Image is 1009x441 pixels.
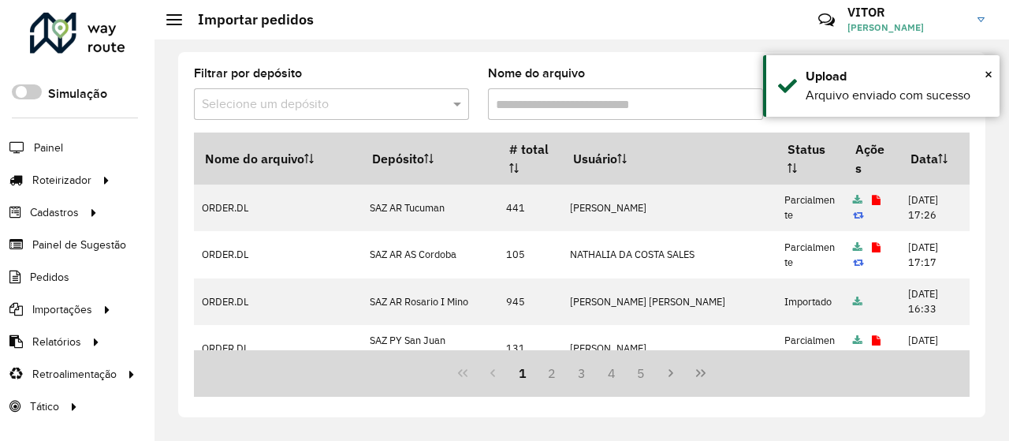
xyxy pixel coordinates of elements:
td: 945 [498,278,562,325]
a: Contato Rápido [810,3,843,37]
a: Exibir log de erros [872,334,881,347]
h2: Importar pedidos [182,11,314,28]
a: Reimportar [853,208,864,222]
th: Usuário [562,133,776,185]
th: Data [899,133,969,185]
button: Last Page [686,358,716,388]
a: Arquivo completo [853,193,862,207]
td: [PERSON_NAME] [562,185,776,231]
td: Parcialmente [776,185,845,231]
td: ORDER.DL [194,325,362,372]
td: Parcialmente [776,231,845,278]
th: Nome do arquivo [194,133,362,185]
td: 131 [498,325,562,372]
a: Arquivo completo [853,295,862,308]
td: 441 [498,185,562,231]
a: Reimportar [853,349,864,363]
td: NATHALIA DA COSTA SALES [562,231,776,278]
button: 3 [567,358,597,388]
span: × [985,65,992,83]
td: Importado [776,278,845,325]
label: Simulação [48,84,107,103]
td: SAZ PY San Juan Nepomuceno [362,325,498,372]
a: Exibir log de erros [872,193,881,207]
span: Painel [34,140,63,156]
span: Roteirizador [32,172,91,189]
th: Status [776,133,845,185]
td: ORDER.DL [194,231,362,278]
span: Relatórios [32,334,81,350]
div: Arquivo enviado com sucesso [806,86,988,105]
div: Upload [806,67,988,86]
span: Cadastros [30,204,79,221]
td: ORDER.DL [194,278,362,325]
button: 4 [597,358,627,388]
a: Exibir log de erros [872,241,881,254]
td: SAZ AR Tucuman [362,185,498,231]
td: [PERSON_NAME] [PERSON_NAME] [562,278,776,325]
th: Ações [844,133,899,185]
a: Reimportar [853,256,864,269]
span: Painel de Sugestão [32,237,126,253]
span: [PERSON_NAME] [847,21,966,35]
td: ORDER.DL [194,185,362,231]
label: Filtrar por depósito [194,64,302,83]
span: Importações [32,301,92,318]
td: 105 [498,231,562,278]
span: Pedidos [30,269,69,286]
button: 1 [508,358,538,388]
td: Parcialmente [776,325,845,372]
a: Arquivo completo [853,334,862,347]
td: [DATE] 16:33 [899,278,969,325]
button: 5 [627,358,657,388]
th: Depósito [362,133,498,185]
label: Nome do arquivo [488,64,585,83]
span: Retroalimentação [32,366,117,383]
a: Arquivo completo [853,241,862,254]
td: [PERSON_NAME] [562,325,776,372]
span: Tático [30,398,59,415]
button: Next Page [656,358,686,388]
td: SAZ AR AS Cordoba [362,231,498,278]
button: 2 [537,358,567,388]
td: SAZ AR Rosario I Mino [362,278,498,325]
h3: VITOR [847,5,966,20]
th: # total [498,133,562,185]
td: [DATE] 17:26 [899,185,969,231]
button: Close [985,62,992,86]
td: [DATE] 17:17 [899,231,969,278]
td: [DATE] 16:32 [899,325,969,372]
